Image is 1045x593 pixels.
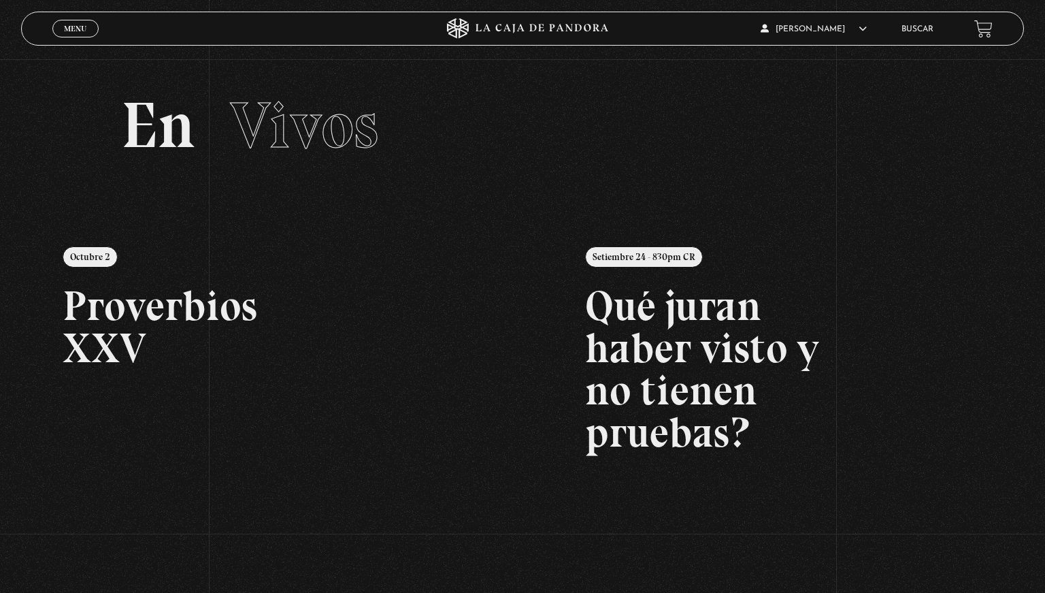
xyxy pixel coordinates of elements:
span: [PERSON_NAME] [761,25,867,33]
a: Buscar [901,25,933,33]
span: Cerrar [60,36,92,46]
a: View your shopping cart [974,20,993,38]
span: Menu [64,25,86,33]
h2: En [121,93,924,158]
span: Vivos [230,86,378,164]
